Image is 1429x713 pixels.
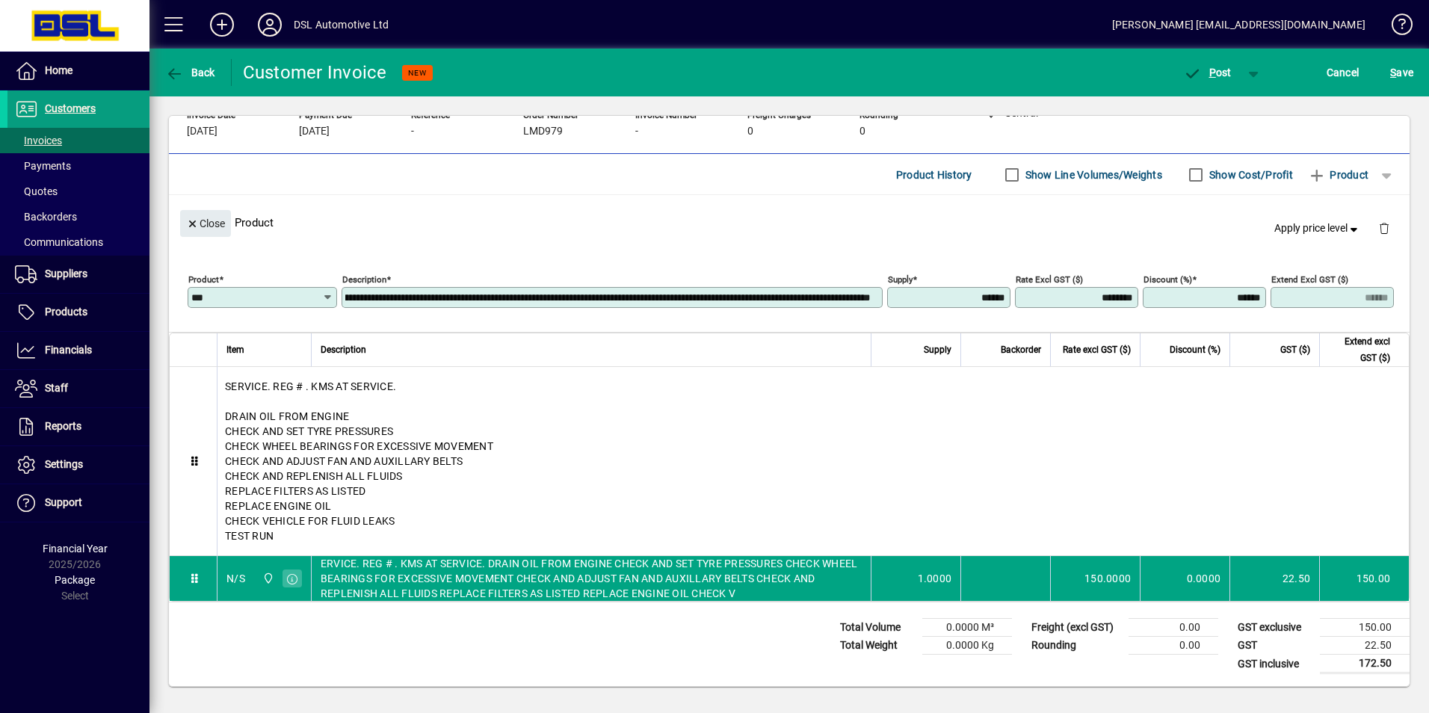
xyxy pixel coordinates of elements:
a: Invoices [7,128,149,153]
span: Backorder [1001,342,1041,358]
span: Invoices [15,135,62,146]
span: Communications [15,236,103,248]
span: Cancel [1327,61,1359,84]
a: Reports [7,408,149,445]
a: Staff [7,370,149,407]
span: [DATE] [187,126,217,138]
span: Staff [45,382,68,394]
mat-label: Description [342,274,386,285]
mat-label: Discount (%) [1143,274,1192,285]
td: GST exclusive [1230,619,1320,637]
span: GST ($) [1280,342,1310,358]
a: Suppliers [7,256,149,293]
span: 0 [747,126,753,138]
td: GST inclusive [1230,655,1320,673]
td: Total Volume [833,619,922,637]
span: Financials [45,344,92,356]
span: Apply price level [1274,220,1361,236]
a: Financials [7,332,149,369]
span: Extend excl GST ($) [1329,333,1390,366]
span: NEW [408,68,427,78]
button: Product History [890,161,978,188]
span: Back [165,67,215,78]
span: Description [321,342,366,358]
span: Product [1308,163,1368,187]
app-page-header-button: Delete [1366,221,1402,235]
td: 172.50 [1320,655,1410,673]
span: 1.0000 [918,571,952,586]
button: Close [180,210,231,237]
span: S [1390,67,1396,78]
mat-label: Rate excl GST ($) [1016,274,1083,285]
span: Supply [924,342,951,358]
div: SERVICE. REG # . KMS AT SERVICE. DRAIN OIL FROM ENGINE CHECK AND SET TYRE PRESSURES CHECK WHEEL B... [217,367,1409,555]
a: Products [7,294,149,331]
td: 150.00 [1320,619,1410,637]
span: Payments [15,160,71,172]
span: Backorders [15,211,77,223]
span: Financial Year [43,543,108,555]
td: 150.00 [1319,556,1409,601]
div: N/S [226,571,245,586]
td: Total Weight [833,637,922,655]
td: GST [1230,637,1320,655]
button: Post [1176,59,1239,86]
span: Customers [45,102,96,114]
span: Close [186,212,225,236]
span: Products [45,306,87,318]
span: [DATE] [299,126,330,138]
app-page-header-button: Close [176,216,235,229]
span: Home [45,64,72,76]
td: 0.0000 Kg [922,637,1012,655]
span: Support [45,496,82,508]
span: Item [226,342,244,358]
span: - [635,126,638,138]
span: - [411,126,414,138]
td: Rounding [1024,637,1129,655]
span: Central [259,570,276,587]
td: 22.50 [1229,556,1319,601]
a: Payments [7,153,149,179]
span: Rate excl GST ($) [1063,342,1131,358]
a: Knowledge Base [1380,3,1410,52]
label: Show Line Volumes/Weights [1022,167,1162,182]
span: Discount (%) [1170,342,1220,358]
td: 22.50 [1320,637,1410,655]
span: LMD979 [523,126,563,138]
span: ave [1390,61,1413,84]
td: 0.0000 [1140,556,1229,601]
span: Reports [45,420,81,432]
td: Freight (excl GST) [1024,619,1129,637]
div: 150.0000 [1060,571,1131,586]
button: Profile [246,11,294,38]
span: Suppliers [45,268,87,280]
div: Product [169,195,1410,250]
td: 0.00 [1129,619,1218,637]
label: Show Cost/Profit [1206,167,1293,182]
td: 0.00 [1129,637,1218,655]
span: Settings [45,458,83,470]
a: Support [7,484,149,522]
app-page-header-button: Back [149,59,232,86]
button: Delete [1366,210,1402,246]
button: Save [1386,59,1417,86]
div: DSL Automotive Ltd [294,13,389,37]
a: Backorders [7,204,149,229]
div: Customer Invoice [243,61,387,84]
a: Quotes [7,179,149,204]
span: ost [1183,67,1232,78]
button: Product [1300,161,1376,188]
button: Cancel [1323,59,1363,86]
span: P [1209,67,1216,78]
span: ERVICE. REG # . KMS AT SERVICE. DRAIN OIL FROM ENGINE CHECK AND SET TYRE PRESSURES CHECK WHEEL BE... [321,556,862,601]
button: Add [198,11,246,38]
span: Package [55,574,95,586]
td: 0.0000 M³ [922,619,1012,637]
span: Quotes [15,185,58,197]
button: Back [161,59,219,86]
span: 0 [859,126,865,138]
a: Settings [7,446,149,484]
div: [PERSON_NAME] [EMAIL_ADDRESS][DOMAIN_NAME] [1112,13,1365,37]
mat-label: Extend excl GST ($) [1271,274,1348,285]
span: Product History [896,163,972,187]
